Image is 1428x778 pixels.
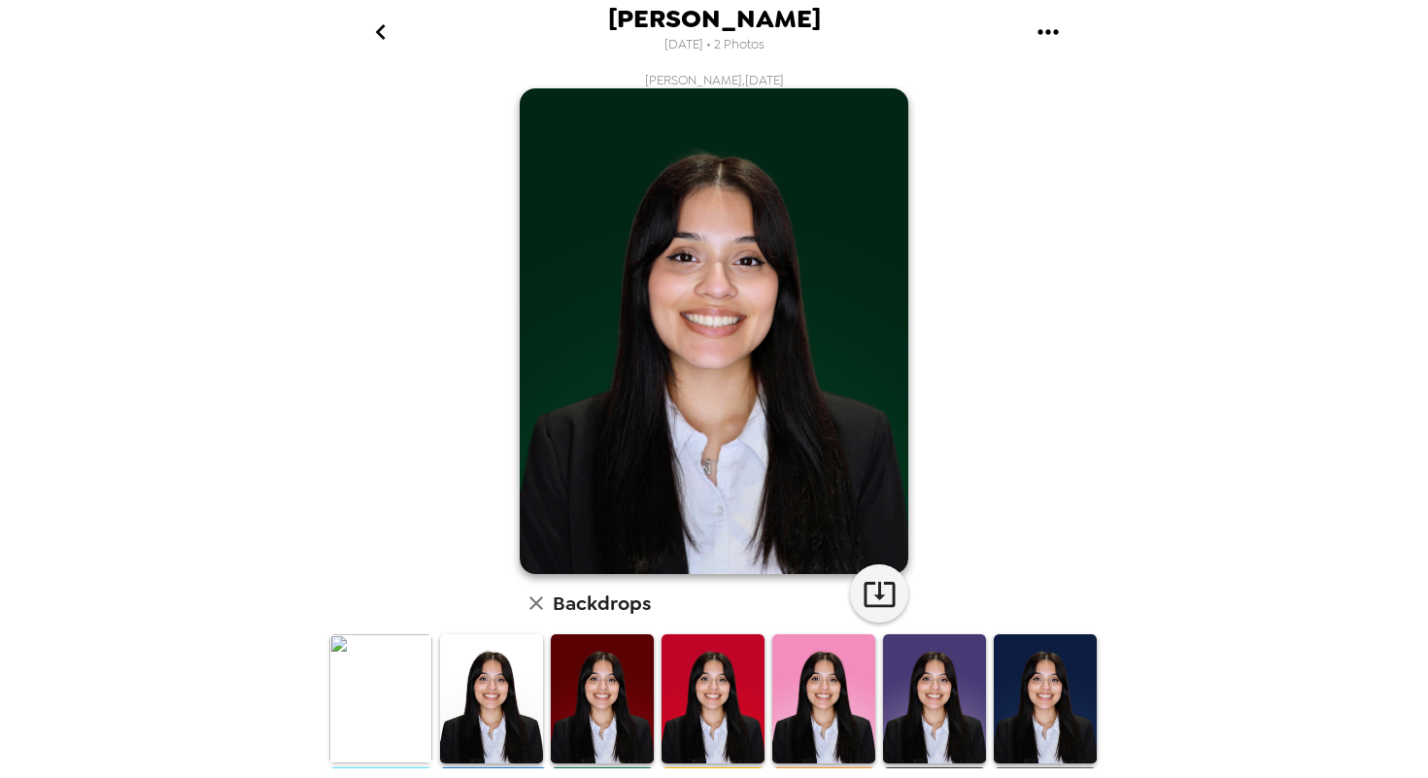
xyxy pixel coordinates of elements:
[664,32,765,58] span: [DATE] • 2 Photos
[645,72,784,88] span: [PERSON_NAME] , [DATE]
[553,588,651,619] h6: Backdrops
[329,634,432,763] img: Original
[608,6,821,32] span: [PERSON_NAME]
[520,88,908,574] img: user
